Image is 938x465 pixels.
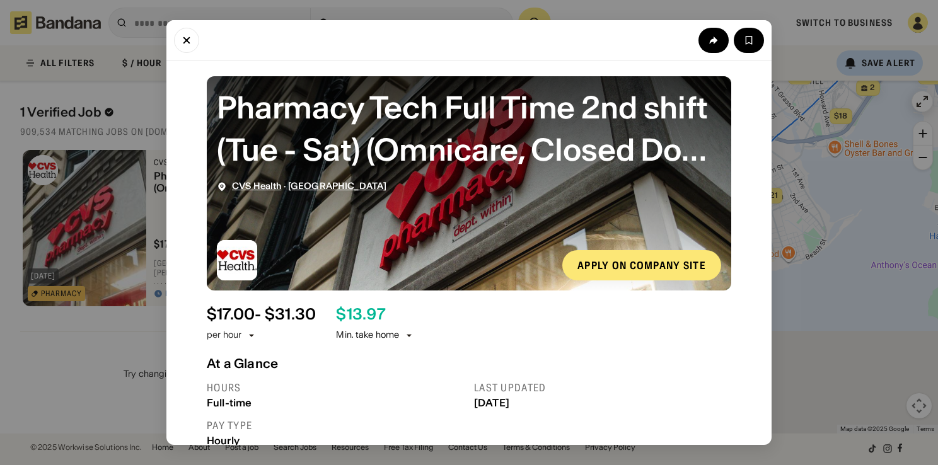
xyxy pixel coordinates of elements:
[207,356,731,371] div: At a Glance
[336,306,385,324] div: $ 13.97
[474,397,731,409] div: [DATE]
[232,180,281,192] span: CVS Health
[577,260,706,270] div: Apply on company site
[336,329,414,342] div: Min. take home
[232,181,386,192] div: ·
[217,240,257,280] img: CVS Health logo
[207,397,464,409] div: Full-time
[207,381,464,394] div: Hours
[207,435,464,447] div: Hourly
[207,329,241,342] div: per hour
[474,381,731,394] div: Last updated
[207,419,464,432] div: Pay type
[217,86,721,171] div: Pharmacy Tech Full Time 2nd shift (Tue - Sat) (Omnicare, Closed Door Pharmacy)
[288,180,386,192] span: [GEOGRAPHIC_DATA]
[207,306,316,324] div: $ 17.00 - $31.30
[174,28,199,53] button: Close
